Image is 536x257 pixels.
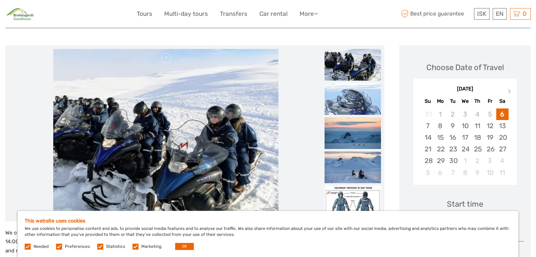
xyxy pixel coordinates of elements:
[471,167,483,178] div: Choose Thursday, October 9th, 2025
[434,132,446,143] div: Choose Monday, September 15th, 2025
[471,120,483,132] div: Choose Thursday, September 11th, 2025
[459,132,471,143] div: Choose Wednesday, September 17th, 2025
[522,10,528,17] span: 0
[81,11,90,19] button: Open LiveChat chat widget
[496,132,509,143] div: Choose Saturday, September 20th, 2025
[434,167,446,178] div: Choose Monday, October 6th, 2025
[421,108,434,120] div: Not available Sunday, August 31st, 2025
[141,244,161,250] label: Marketing
[471,108,483,120] div: Not available Thursday, September 4th, 2025
[416,108,515,178] div: month 2025-09
[483,120,496,132] div: Choose Friday, September 12th, 2025
[459,167,471,178] div: Choose Wednesday, October 8th, 2025
[483,155,496,167] div: Choose Friday, October 3rd, 2025
[421,143,434,155] div: Choose Sunday, September 21st, 2025
[421,96,434,106] div: Su
[325,151,381,183] img: c2e20eff45dc4971b2cb68c02d4f1ced_slider_thumbnail.jpg
[471,132,483,143] div: Choose Thursday, September 18th, 2025
[483,167,496,178] div: Choose Friday, October 10th, 2025
[483,96,496,106] div: Fr
[496,167,509,178] div: Choose Saturday, October 11th, 2025
[300,9,318,19] a: More
[446,143,459,155] div: Choose Tuesday, September 23rd, 2025
[53,49,279,218] img: d1103596fe434076894fede8ef681890_main_slider.jpg
[421,167,434,178] div: Choose Sunday, October 5th, 2025
[459,120,471,132] div: Choose Wednesday, September 10th, 2025
[446,155,459,167] div: Choose Tuesday, September 30th, 2025
[459,96,471,106] div: We
[434,155,446,167] div: Choose Monday, September 29th, 2025
[325,186,381,217] img: 0b2dc18640e749cc9db9f0ec22847144_slider_thumbnail.jpeg
[496,96,509,106] div: Sa
[505,87,516,99] button: Next Month
[496,120,509,132] div: Choose Saturday, September 13th, 2025
[18,211,518,257] div: We use cookies to personalise content and ads, to provide social media features and to analyse ou...
[413,86,517,93] div: [DATE]
[446,167,459,178] div: Choose Tuesday, October 7th, 2025
[25,218,511,224] h5: This website uses cookies
[220,9,247,19] a: Transfers
[446,120,459,132] div: Choose Tuesday, September 9th, 2025
[175,243,194,250] button: OK
[459,108,471,120] div: Not available Wednesday, September 3rd, 2025
[421,120,434,132] div: Choose Sunday, September 7th, 2025
[426,62,504,73] div: Choose Date of Travel
[483,108,496,120] div: Not available Friday, September 5th, 2025
[459,155,471,167] div: Choose Wednesday, October 1st, 2025
[471,155,483,167] div: Choose Thursday, October 2nd, 2025
[5,5,36,23] img: 810-a9006e09-e410-48fe-83d8-27309c1dea7f_logo_small.jpg
[164,9,208,19] a: Multi-day tours
[137,9,152,19] a: Tours
[447,199,483,209] div: Start time
[496,108,509,120] div: Choose Saturday, September 6th, 2025
[434,120,446,132] div: Choose Monday, September 8th, 2025
[421,132,434,143] div: Choose Sunday, September 14th, 2025
[483,132,496,143] div: Choose Friday, September 19th, 2025
[421,155,434,167] div: Choose Sunday, September 28th, 2025
[477,10,486,17] span: ISK
[33,244,49,250] label: Needed
[325,117,381,149] img: 159892f02703465eb6f1aca5f83bbc69_slider_thumbnail.jpg
[471,96,483,106] div: Th
[65,244,90,250] label: Preferences
[446,96,459,106] div: Tu
[10,12,80,18] p: We're away right now. Please check back later!
[493,8,507,20] div: EN
[434,143,446,155] div: Choose Monday, September 22nd, 2025
[325,83,381,115] img: a662909e57874bb8a24ac8d14b57afe6_slider_thumbnail.jpg
[496,143,509,155] div: Choose Saturday, September 27th, 2025
[434,96,446,106] div: Mo
[399,8,472,20] span: Best price guarantee
[446,108,459,120] div: Not available Tuesday, September 2nd, 2025
[106,244,125,250] label: Statistics
[483,143,496,155] div: Choose Friday, September 26th, 2025
[446,132,459,143] div: Choose Tuesday, September 16th, 2025
[471,143,483,155] div: Choose Thursday, September 25th, 2025
[459,143,471,155] div: Choose Wednesday, September 24th, 2025
[496,155,509,167] div: Choose Saturday, October 4th, 2025
[259,9,288,19] a: Car rental
[325,49,381,81] img: d1103596fe434076894fede8ef681890_slider_thumbnail.jpg
[434,108,446,120] div: Not available Monday, September 1st, 2025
